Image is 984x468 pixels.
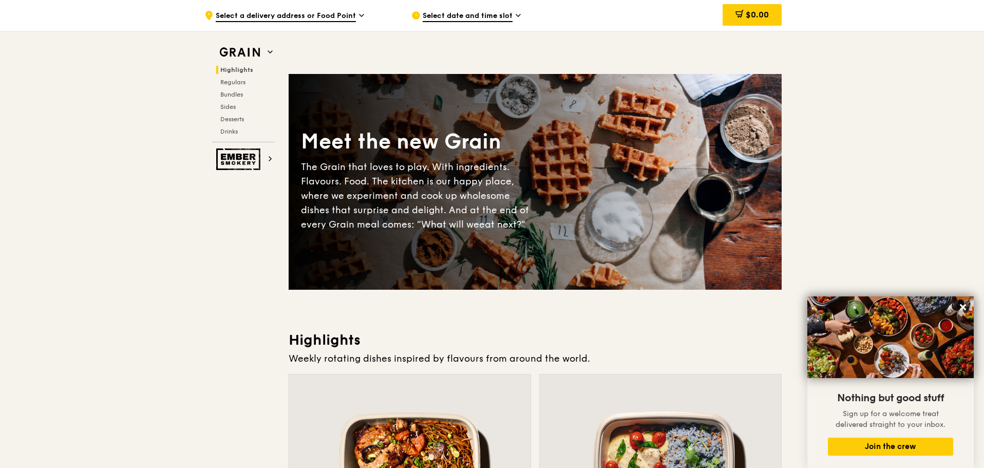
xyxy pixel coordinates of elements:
span: Drinks [220,128,238,135]
img: DSC07876-Edit02-Large.jpeg [807,296,974,378]
span: Select date and time slot [423,11,513,22]
button: Close [955,299,971,315]
span: Regulars [220,79,245,86]
span: Sign up for a welcome treat delivered straight to your inbox. [836,409,945,429]
span: $0.00 [746,10,769,20]
div: The Grain that loves to play. With ingredients. Flavours. Food. The kitchen is our happy place, w... [301,160,535,232]
span: Highlights [220,66,253,73]
img: Ember Smokery web logo [216,148,263,170]
span: Desserts [220,116,244,123]
div: Weekly rotating dishes inspired by flavours from around the world. [289,351,782,366]
span: eat next?” [479,219,525,230]
span: Select a delivery address or Food Point [216,11,356,22]
div: Meet the new Grain [301,128,535,156]
span: Sides [220,103,236,110]
button: Join the crew [828,438,953,456]
span: Bundles [220,91,243,98]
h3: Highlights [289,331,782,349]
span: Nothing but good stuff [837,392,944,404]
img: Grain web logo [216,43,263,62]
